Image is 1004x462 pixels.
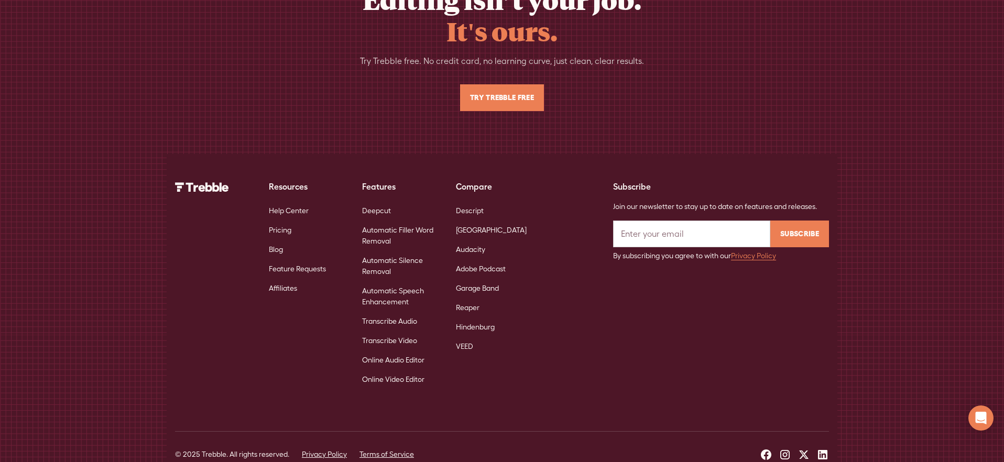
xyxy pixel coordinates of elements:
[360,55,644,68] div: Try Trebble free. No credit card, no learning curve, just clean, clear results.
[269,221,291,240] a: Pricing
[359,449,414,460] a: Terms of Service
[302,449,347,460] a: Privacy Policy
[269,259,326,279] a: Feature Requests
[968,405,994,431] div: Open Intercom Messenger
[446,14,558,48] span: It's ours.
[613,180,829,193] div: Subscribe
[770,221,829,247] input: Subscribe
[456,317,495,337] a: Hindenburg
[456,221,527,240] a: [GEOGRAPHIC_DATA]
[269,240,283,259] a: Blog
[456,201,484,221] a: Descript
[362,350,424,370] a: Online Audio Editor
[456,180,533,193] div: Compare
[456,240,485,259] a: Audacity
[613,221,770,247] input: Enter your email
[456,337,473,356] a: VEED
[269,279,297,298] a: Affiliates
[175,182,229,192] img: Trebble Logo - AI Podcast Editor
[460,84,544,111] a: Try Trebble Free
[613,250,829,261] div: By subscribing you agree to with our
[269,201,309,221] a: Help Center
[362,281,439,312] a: Automatic Speech Enhancement
[456,279,499,298] a: Garage Band
[362,370,424,389] a: Online Video Editor
[269,180,346,193] div: Resources
[362,221,439,251] a: Automatic Filler Word Removal
[731,251,776,260] a: Privacy Policy
[613,221,829,261] form: Email Form
[362,251,439,281] a: Automatic Silence Removal
[362,312,417,331] a: Transcribe Audio
[362,201,391,221] a: Deepcut
[362,331,417,350] a: Transcribe Video
[175,449,289,460] div: © 2025 Trebble. All rights reserved.
[362,180,439,193] div: Features
[613,201,829,212] div: Join our newsletter to stay up to date on features and releases.
[456,259,506,279] a: Adobe Podcast
[456,298,479,317] a: Reaper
